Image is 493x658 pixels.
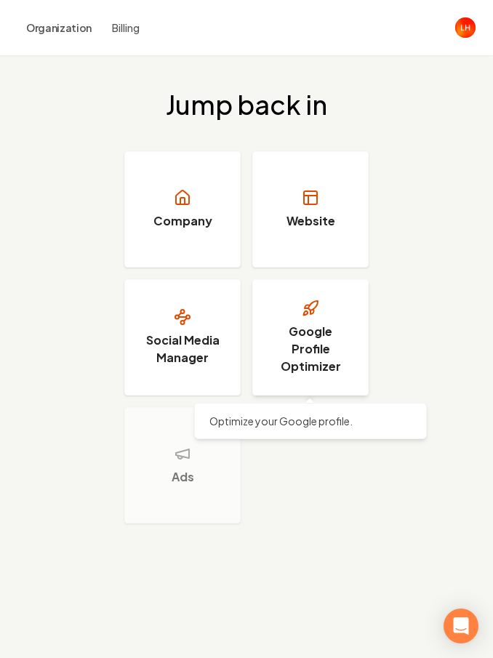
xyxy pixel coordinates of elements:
button: Organization [17,15,100,41]
h3: Ads [172,468,194,486]
img: Luis Hernandez [455,17,476,38]
button: Billing [112,20,140,35]
h3: Website [286,212,335,230]
h2: Jump back in [166,90,327,119]
a: Company [124,151,241,268]
a: Website [252,151,369,268]
p: Optimize your Google profile. [209,414,412,428]
a: Social Media Manager [124,279,241,396]
a: Google Profile Optimizer [252,279,369,396]
button: Open user button [455,17,476,38]
h3: Company [153,212,212,230]
h3: Social Media Manager [143,332,223,366]
h3: Google Profile Optimizer [270,323,350,375]
div: Open Intercom Messenger [444,609,478,643]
